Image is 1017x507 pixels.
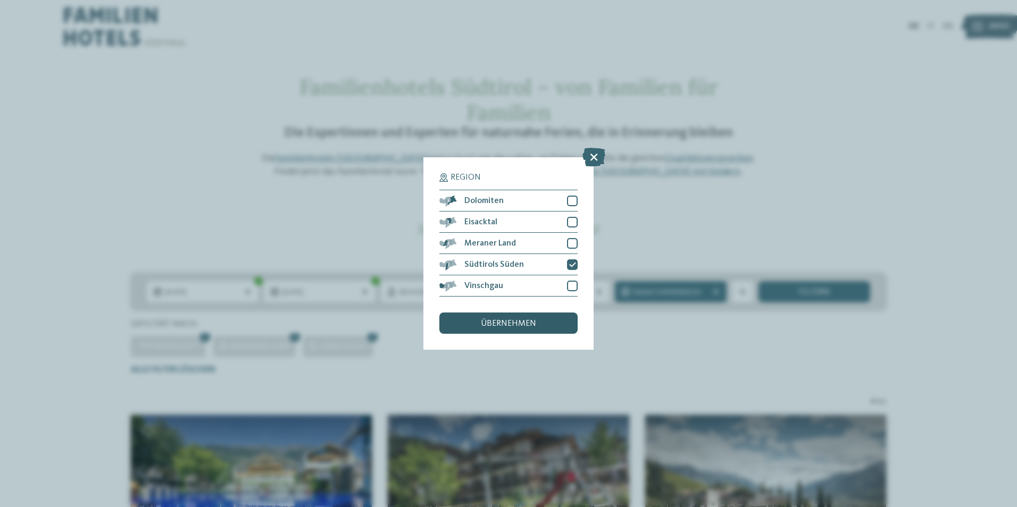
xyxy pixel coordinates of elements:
[464,218,497,226] span: Eisacktal
[451,173,481,182] span: Region
[464,260,524,269] span: Südtirols Süden
[464,197,504,205] span: Dolomiten
[464,282,503,290] span: Vinschgau
[481,319,536,328] span: übernehmen
[464,239,516,248] span: Meraner Land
